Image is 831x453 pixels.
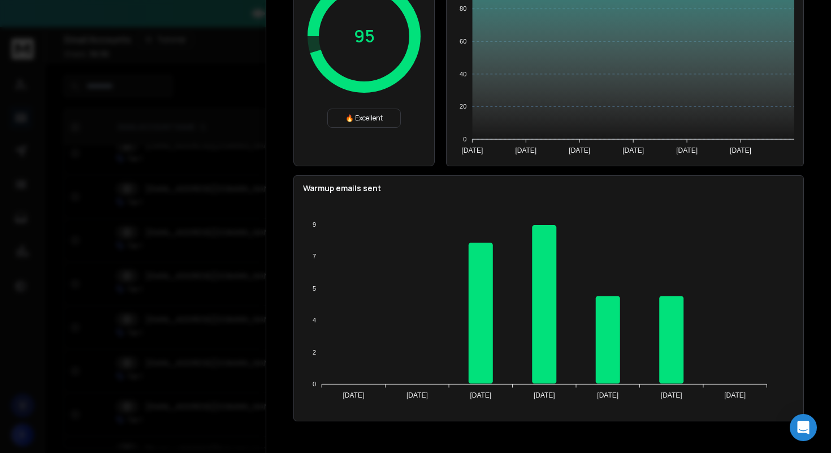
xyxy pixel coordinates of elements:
p: Warmup emails sent [303,183,794,194]
tspan: [DATE] [676,146,698,154]
tspan: 20 [460,103,466,110]
div: Open Intercom Messenger [790,414,817,441]
tspan: 2 [313,349,316,356]
tspan: [DATE] [569,146,590,154]
tspan: [DATE] [622,146,644,154]
tspan: 0 [313,381,316,387]
tspan: 40 [460,71,466,77]
tspan: [DATE] [470,391,491,399]
tspan: [DATE] [343,391,364,399]
tspan: [DATE] [730,146,751,154]
tspan: [DATE] [534,391,555,399]
tspan: [DATE] [515,146,536,154]
tspan: 60 [460,38,466,45]
tspan: 9 [313,221,316,228]
tspan: [DATE] [406,391,428,399]
tspan: 5 [313,285,316,292]
tspan: [DATE] [661,391,682,399]
div: 🔥 Excellent [327,109,401,128]
p: 95 [354,26,375,46]
tspan: 0 [463,136,466,143]
tspan: [DATE] [461,146,483,154]
tspan: 4 [313,317,316,323]
tspan: [DATE] [724,391,746,399]
tspan: 7 [313,253,316,260]
tspan: 80 [460,5,466,12]
tspan: [DATE] [597,391,618,399]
